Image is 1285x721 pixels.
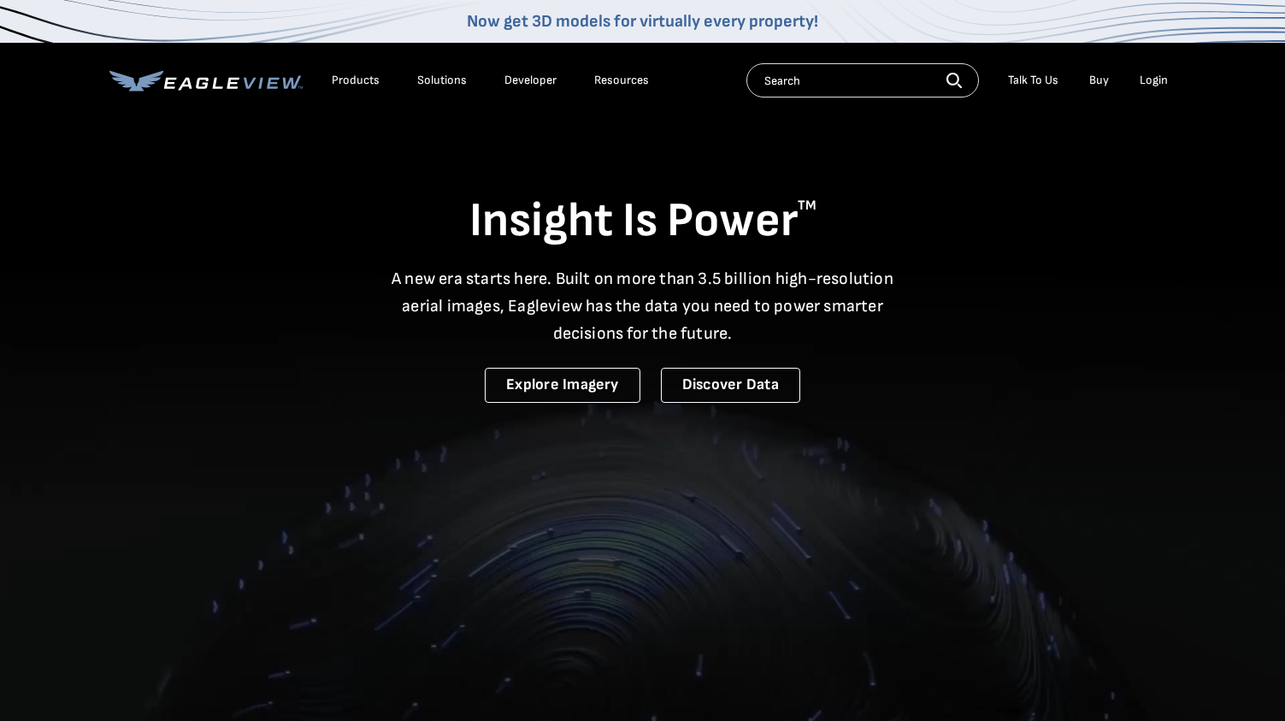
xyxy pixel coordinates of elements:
[504,73,557,88] a: Developer
[594,73,649,88] div: Resources
[467,11,818,32] a: Now get 3D models for virtually every property!
[332,73,380,88] div: Products
[746,63,979,98] input: Search
[109,192,1176,251] h1: Insight Is Power
[381,265,905,347] p: A new era starts here. Built on more than 3.5 billion high-resolution aerial images, Eagleview ha...
[417,73,467,88] div: Solutions
[1008,73,1058,88] div: Talk To Us
[485,368,640,403] a: Explore Imagery
[1140,73,1168,88] div: Login
[661,368,800,403] a: Discover Data
[1089,73,1109,88] a: Buy
[798,198,816,214] sup: TM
